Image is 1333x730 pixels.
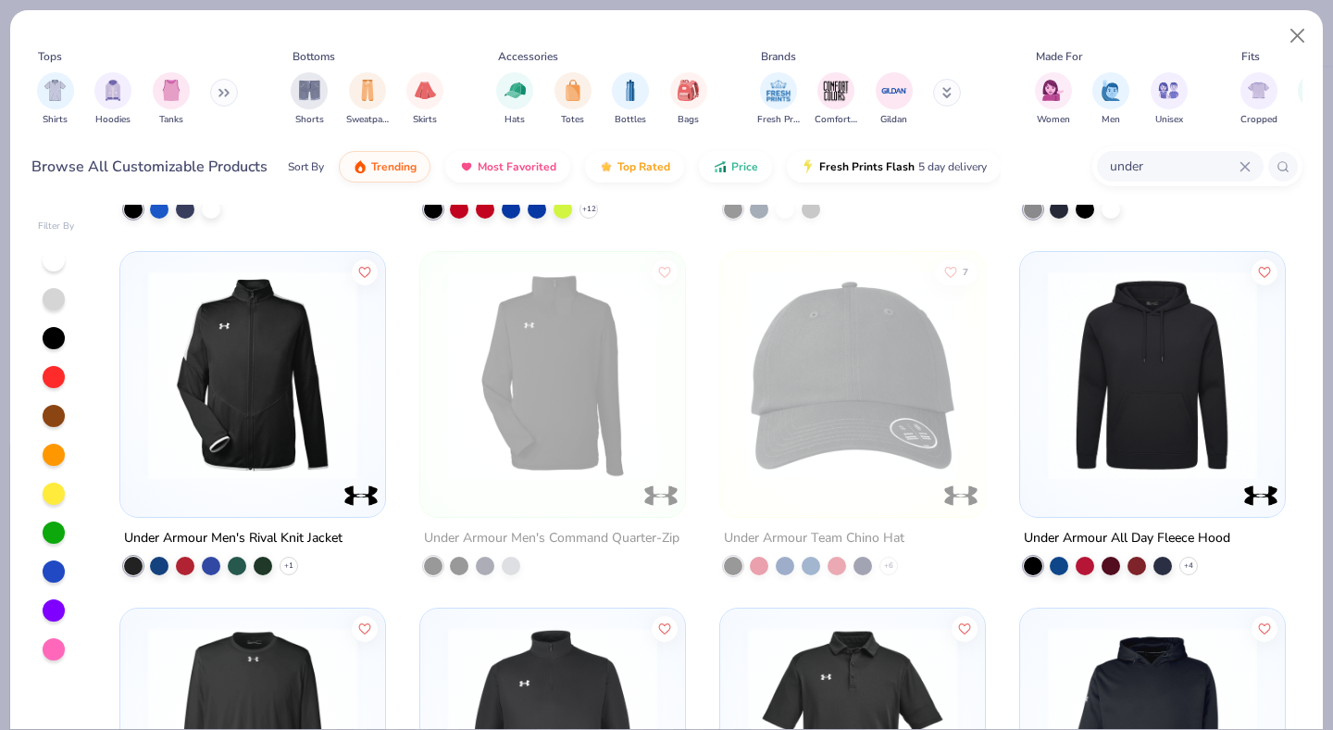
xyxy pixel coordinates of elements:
[666,271,894,480] img: 9b287ea2-4cae-491a-b0ec-65ba4576b541
[1101,80,1121,101] img: Men Image
[496,72,533,127] button: filter button
[942,476,979,513] img: Under Armour logo
[670,72,707,127] div: filter for Bags
[1151,72,1188,127] div: filter for Unisex
[612,72,649,127] div: filter for Bottles
[724,526,904,549] div: Under Armour Team Chino Hat
[1184,560,1193,571] span: + 4
[1042,80,1064,101] img: Women Image
[876,72,913,127] button: filter button
[413,113,437,127] span: Skirts
[346,72,389,127] div: filter for Sweatpants
[291,72,328,127] div: filter for Shorts
[1039,271,1266,480] img: 911b4404-7bcc-42e6-b734-e821ae4ba19b
[612,72,649,127] button: filter button
[159,113,183,127] span: Tanks
[561,113,584,127] span: Totes
[678,80,698,101] img: Bags Image
[139,271,367,480] img: 7ee97a8b-9c95-4d00-8e47-b858be008a98
[918,157,987,178] span: 5 day delivery
[1240,113,1277,127] span: Cropped
[1240,72,1277,127] div: filter for Cropped
[1248,80,1269,101] img: Cropped Image
[761,48,796,65] div: Brands
[554,72,592,127] div: filter for Totes
[884,560,893,571] span: + 6
[371,159,417,174] span: Trending
[38,220,75,233] div: Filter By
[757,113,800,127] span: Fresh Prints
[406,72,443,127] div: filter for Skirts
[439,271,666,480] img: 75bd71ea-3c89-43ee-b8bb-8763bb4cc105
[1108,156,1240,177] input: Try "T-Shirt"
[965,271,1193,480] img: 565460ac-c02d-4274-ac40-54463481c96d
[620,80,641,101] img: Bottles Image
[1155,113,1183,127] span: Unisex
[498,48,558,65] div: Accessories
[415,80,436,101] img: Skirts Image
[1102,113,1120,127] span: Men
[343,476,380,513] img: Under Armour logo
[815,72,857,127] div: filter for Comfort Colors
[124,526,343,549] div: Under Armour Men's Rival Knit Jacket
[563,80,583,101] img: Totes Image
[585,151,684,182] button: Top Rated
[801,159,816,174] img: flash.gif
[357,80,378,101] img: Sweatpants Image
[822,77,850,105] img: Comfort Colors Image
[678,113,699,127] span: Bags
[38,48,62,65] div: Tops
[963,267,968,276] span: 7
[599,159,614,174] img: TopRated.gif
[819,159,915,174] span: Fresh Prints Flash
[815,72,857,127] button: filter button
[293,48,335,65] div: Bottoms
[787,151,1001,182] button: Fresh Prints Flash5 day delivery
[346,113,389,127] span: Sweatpants
[699,151,772,182] button: Price
[1036,48,1082,65] div: Made For
[291,72,328,127] button: filter button
[1241,48,1260,65] div: Fits
[1252,615,1277,641] button: Like
[44,80,66,101] img: Shirts Image
[1092,72,1129,127] div: filter for Men
[153,72,190,127] div: filter for Tanks
[582,204,596,215] span: + 12
[731,159,758,174] span: Price
[37,72,74,127] button: filter button
[876,72,913,127] div: filter for Gildan
[505,80,526,101] img: Hats Image
[880,113,907,127] span: Gildan
[353,615,379,641] button: Like
[353,159,368,174] img: trending.gif
[1252,258,1277,284] button: Like
[295,113,324,127] span: Shorts
[31,156,268,178] div: Browse All Customizable Products
[757,72,800,127] button: filter button
[288,158,324,175] div: Sort By
[1024,526,1230,549] div: Under Armour All Day Fleece Hood
[505,113,525,127] span: Hats
[880,77,908,105] img: Gildan Image
[952,615,978,641] button: Like
[346,72,389,127] button: filter button
[496,72,533,127] div: filter for Hats
[94,72,131,127] div: filter for Hoodies
[153,72,190,127] button: filter button
[652,615,678,641] button: Like
[1240,72,1277,127] button: filter button
[339,151,430,182] button: Trending
[615,113,646,127] span: Bottles
[37,72,74,127] div: filter for Shirts
[424,526,679,549] div: Under Armour Men's Command Quarter-Zip
[670,72,707,127] button: filter button
[95,113,131,127] span: Hoodies
[299,80,320,101] img: Shorts Image
[935,258,978,284] button: Like
[1035,72,1072,127] button: filter button
[757,72,800,127] div: filter for Fresh Prints
[739,271,966,480] img: bf45e733-2aa8-4918-bf6d-5f85f7018986
[353,258,379,284] button: Like
[103,80,123,101] img: Hoodies Image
